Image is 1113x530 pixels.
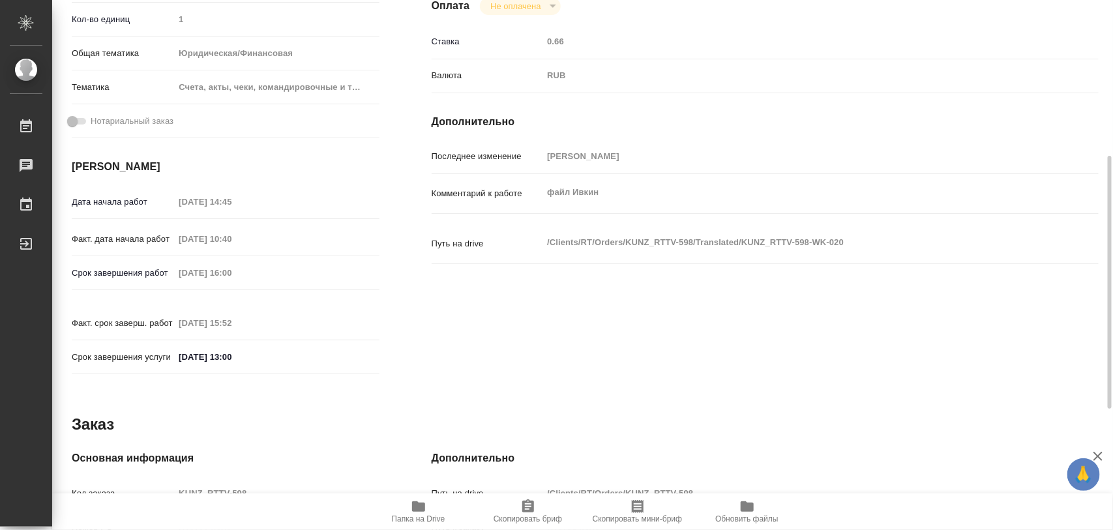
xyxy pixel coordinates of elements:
[542,484,1043,503] input: Пустое поле
[494,514,562,523] span: Скопировать бриф
[72,414,114,435] h2: Заказ
[432,35,543,48] p: Ставка
[473,493,583,530] button: Скопировать бриф
[72,47,174,60] p: Общая тематика
[72,487,174,500] p: Код заказа
[174,484,379,503] input: Пустое поле
[72,81,174,94] p: Тематика
[432,114,1099,130] h4: Дополнительно
[542,32,1043,51] input: Пустое поле
[486,1,544,12] button: Не оплачена
[72,196,174,209] p: Дата начала работ
[174,192,288,211] input: Пустое поле
[91,115,173,128] span: Нотариальный заказ
[392,514,445,523] span: Папка на Drive
[174,347,288,366] input: ✎ Введи что-нибудь
[174,76,379,98] div: Счета, акты, чеки, командировочные и таможенные документы
[542,231,1043,254] textarea: /Clients/RT/Orders/KUNZ_RTTV-598/Translated/KUNZ_RTTV-598-WK-020
[72,233,174,246] p: Факт. дата начала работ
[715,514,779,523] span: Обновить файлы
[174,314,288,332] input: Пустое поле
[432,150,543,163] p: Последнее изменение
[72,317,174,330] p: Факт. срок заверш. работ
[692,493,802,530] button: Обновить файлы
[174,263,288,282] input: Пустое поле
[542,147,1043,166] input: Пустое поле
[1073,461,1095,488] span: 🙏
[72,159,379,175] h4: [PERSON_NAME]
[72,13,174,26] p: Кол-во единиц
[72,450,379,466] h4: Основная информация
[174,10,379,29] input: Пустое поле
[174,229,288,248] input: Пустое поле
[72,351,174,364] p: Срок завершения услуги
[432,187,543,200] p: Комментарий к работе
[432,450,1099,466] h4: Дополнительно
[1067,458,1100,491] button: 🙏
[593,514,682,523] span: Скопировать мини-бриф
[542,181,1043,203] textarea: файл Ивкин
[583,493,692,530] button: Скопировать мини-бриф
[364,493,473,530] button: Папка на Drive
[432,69,543,82] p: Валюта
[542,65,1043,87] div: RUB
[174,42,379,65] div: Юридическая/Финансовая
[432,237,543,250] p: Путь на drive
[432,487,543,500] p: Путь на drive
[72,267,174,280] p: Срок завершения работ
